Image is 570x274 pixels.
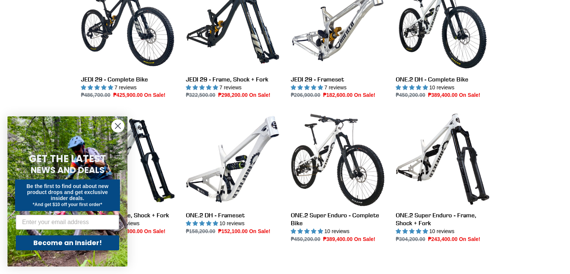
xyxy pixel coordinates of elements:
[31,164,105,176] span: NEWS AND DEALS
[27,183,109,201] span: Be the first to find out about new product drops and get exclusive insider deals.
[16,235,119,250] button: Become an Insider!
[16,215,119,230] input: Enter your email address
[29,152,106,166] span: GET THE LATEST
[33,202,102,207] span: *And get $10 off your first order*
[111,119,124,132] button: Close dialog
